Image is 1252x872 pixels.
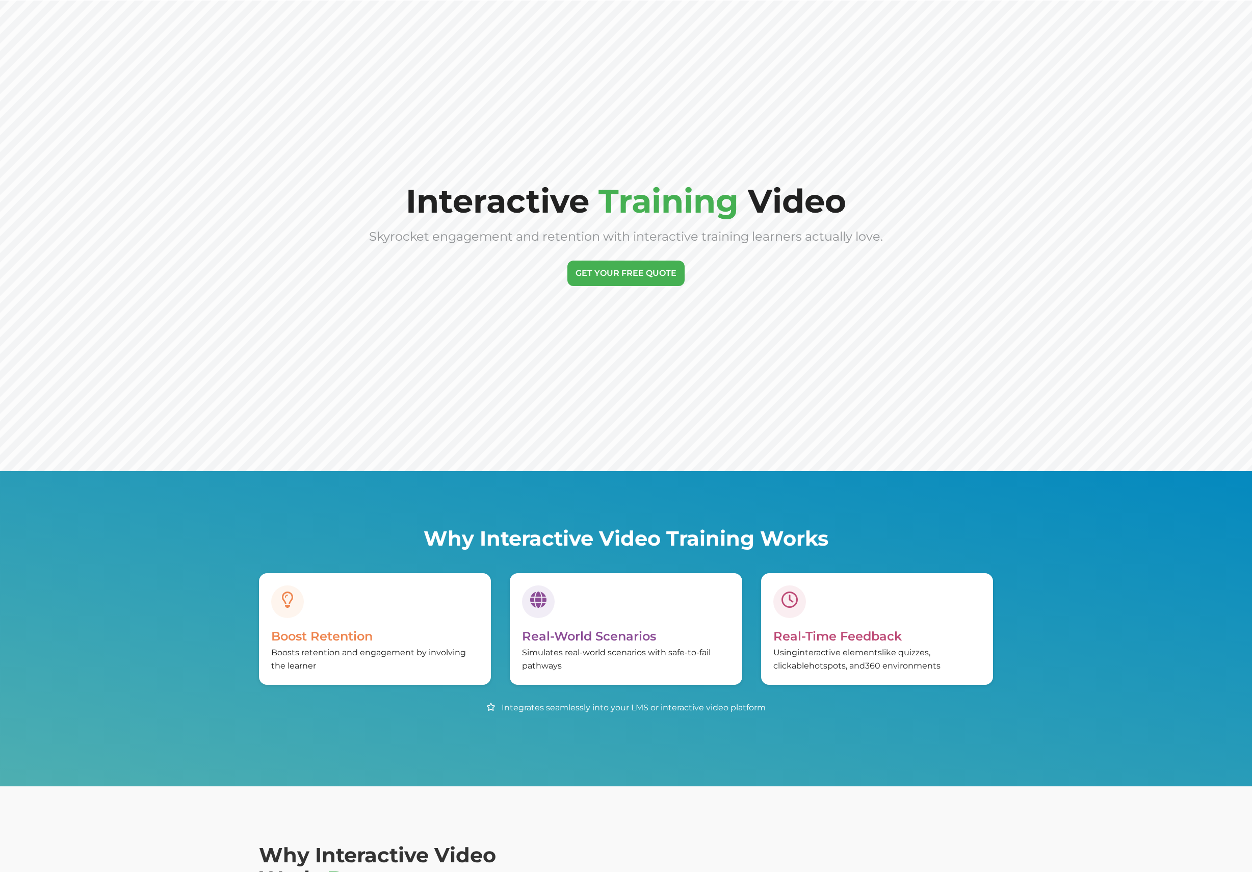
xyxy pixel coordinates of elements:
span: Integrates seamlessly into your LMS or interactive vid [502,703,718,712]
span: hotspots, and [809,661,865,671]
span: Video [748,181,846,221]
span: Interactive [406,181,589,221]
span: Using [773,648,797,657]
span: eo platform [718,703,766,712]
span: Boosts retention and engagement by involving the learner [271,648,466,671]
span: Why Interactive Video Training Works [424,526,828,551]
span: Simulates real-world scenarios with safe-to-fail pathways [522,648,711,671]
span: 360 environments [865,661,941,671]
span: Boost Retention [271,629,373,644]
span: Real-World Scenarios [522,629,656,644]
span: Training [598,181,739,221]
span: Skyrocket engagement and retention with interactive training learners actually love. [369,229,883,244]
span: interactive elements [797,648,882,657]
a: GET YOUR FREE QUOTE [567,261,685,286]
span: Real-Time Feedback [773,629,902,644]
